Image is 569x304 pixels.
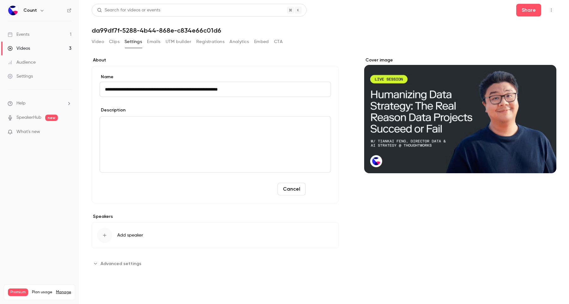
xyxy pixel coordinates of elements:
label: About [92,57,339,63]
span: Advanced settings [101,260,141,267]
label: Cover image [364,57,556,63]
a: Manage [56,290,71,295]
span: Add speaker [117,232,143,238]
span: new [45,115,58,121]
button: Settings [125,37,142,47]
label: Speakers [92,213,339,220]
button: Save [308,183,331,195]
li: help-dropdown-opener [8,100,71,107]
button: Cancel [278,183,306,195]
section: Advanced settings [92,258,339,269]
span: Premium [8,288,28,296]
span: Plan usage [32,290,52,295]
button: Embed [254,37,269,47]
label: Name [100,74,331,80]
div: editor [100,117,331,172]
button: Clips [109,37,119,47]
button: Advanced settings [92,258,145,269]
div: Settings [8,73,33,79]
button: Video [92,37,104,47]
div: Audience [8,59,36,66]
div: Videos [8,45,30,52]
section: Cover image [364,57,556,173]
div: Search for videos or events [97,7,160,14]
section: description [100,116,331,173]
a: SpeakerHub [16,114,41,121]
h1: da99df7f-5288-4b44-868e-c834e66c01d6 [92,27,556,34]
button: UTM builder [166,37,191,47]
div: Events [8,31,29,38]
button: Registrations [196,37,224,47]
button: Share [516,4,541,16]
button: CTA [274,37,283,47]
label: Description [100,107,125,113]
button: Emails [147,37,160,47]
span: What's new [16,129,40,135]
button: Top Bar Actions [546,5,556,15]
img: Count [8,5,18,16]
button: Add speaker [92,222,339,248]
h6: Count [23,7,37,14]
span: Help [16,100,26,107]
button: Analytics [229,37,249,47]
